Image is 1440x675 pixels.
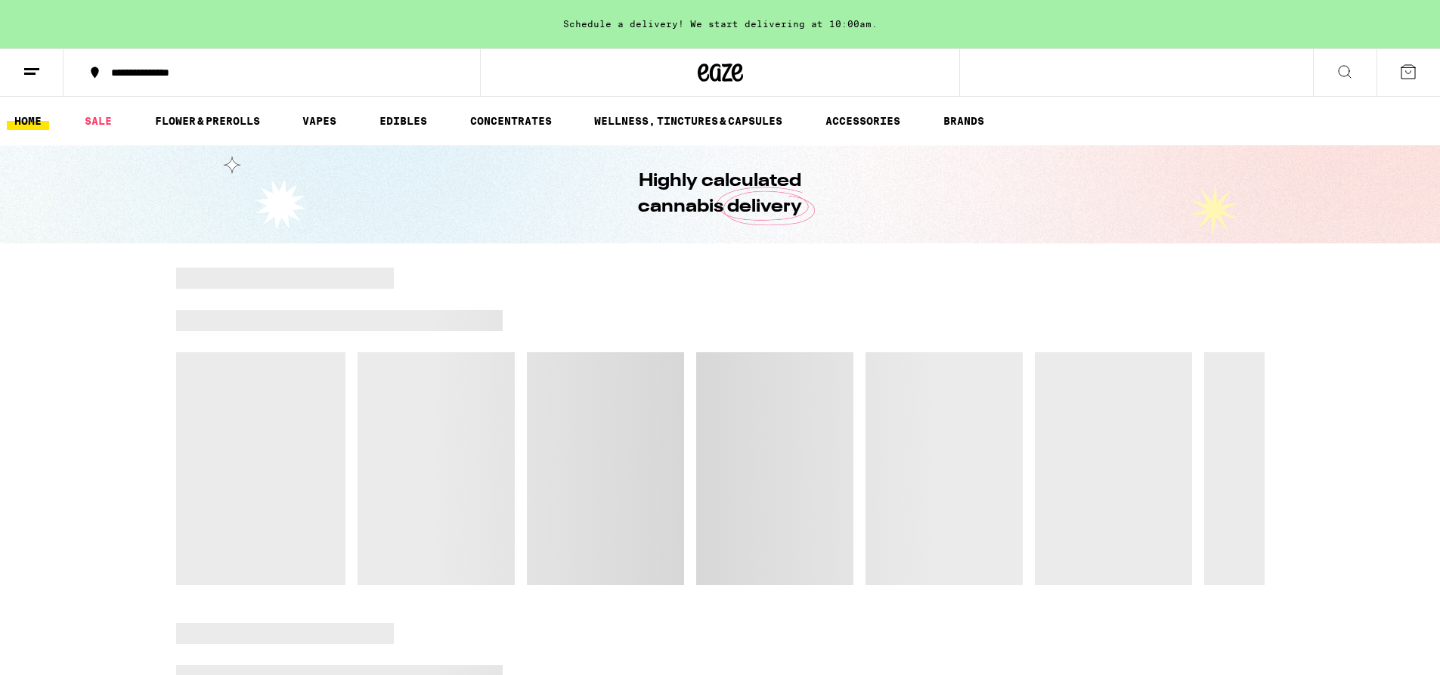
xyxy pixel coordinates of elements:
[295,112,344,130] a: VAPES
[147,112,268,130] a: FLOWER & PREROLLS
[372,112,435,130] a: EDIBLES
[1342,630,1425,667] iframe: Opens a widget where you can find more information
[818,112,908,130] a: ACCESSORIES
[596,169,845,220] h1: Highly calculated cannabis delivery
[463,112,559,130] a: CONCENTRATES
[7,112,49,130] a: HOME
[77,112,119,130] a: SALE
[587,112,790,130] a: WELLNESS, TINCTURES & CAPSULES
[936,112,992,130] button: BRANDS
